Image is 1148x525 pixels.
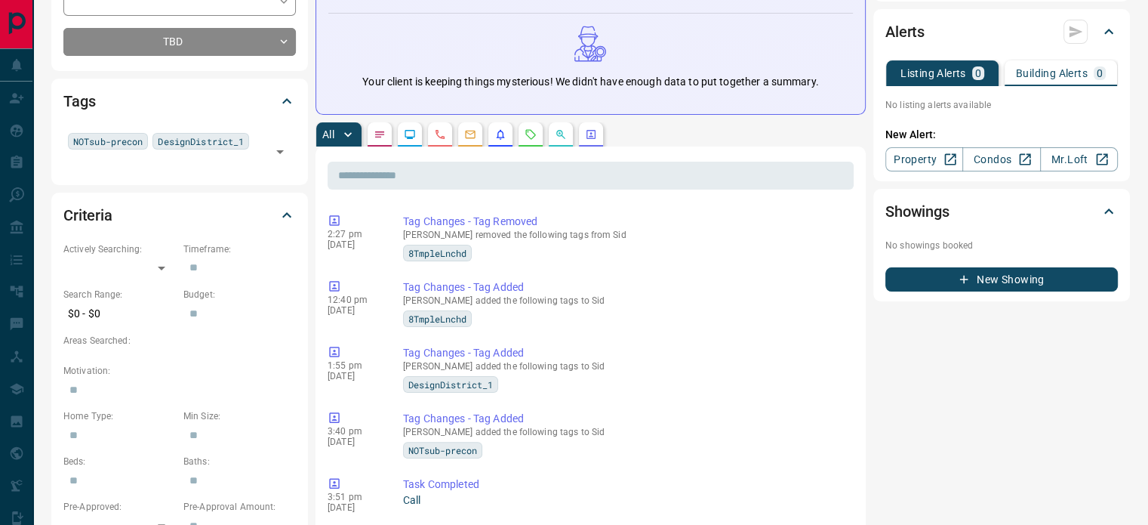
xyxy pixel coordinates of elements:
p: [DATE] [328,371,380,381]
h2: Tags [63,89,95,113]
p: Beds: [63,455,176,468]
p: Tag Changes - Tag Added [403,345,848,361]
p: Tag Changes - Tag Added [403,411,848,427]
p: 12:40 pm [328,295,380,305]
p: 3:40 pm [328,426,380,437]
p: Building Alerts [1016,68,1088,79]
div: Showings [885,193,1118,230]
span: 8TmpleLnchd [408,311,466,326]
p: Pre-Approval Amount: [183,500,296,514]
div: TBD [63,28,296,56]
h2: Criteria [63,203,112,227]
p: Min Size: [183,409,296,423]
p: New Alert: [885,127,1118,143]
span: 8TmpleLnchd [408,246,466,261]
svg: Listing Alerts [494,128,506,141]
p: 2:27 pm [328,229,380,239]
p: Task Completed [403,477,848,493]
p: Actively Searching: [63,242,176,256]
div: Tags [63,83,296,119]
p: Home Type: [63,409,176,423]
span: NOTsub-precon [408,443,477,458]
div: Criteria [63,197,296,233]
button: Open [269,141,291,162]
p: 0 [1097,68,1103,79]
p: Your client is keeping things mysterious! We didn't have enough data to put together a summary. [362,74,818,90]
p: Baths: [183,455,296,468]
svg: Requests [525,128,537,141]
p: [PERSON_NAME] added the following tags to Sid [403,295,848,306]
p: [DATE] [328,437,380,447]
svg: Emails [464,128,476,141]
p: Pre-Approved: [63,500,176,514]
p: 0 [975,68,981,79]
p: Listing Alerts [900,68,966,79]
p: Budget: [183,288,296,301]
p: 1:55 pm [328,360,380,371]
div: Alerts [885,14,1118,50]
h2: Showings [885,199,949,224]
p: [DATE] [328,305,380,316]
span: NOTsub-precon [73,134,143,149]
span: DesignDistrict_1 [158,134,244,149]
p: Tag Changes - Tag Added [403,279,848,295]
svg: Opportunities [555,128,567,141]
p: [PERSON_NAME] added the following tags to Sid [403,361,848,372]
p: Areas Searched: [63,334,296,347]
p: 3:51 pm [328,492,380,502]
p: All [322,129,334,140]
p: Motivation: [63,364,296,378]
p: Timeframe: [183,242,296,256]
p: [DATE] [328,239,380,250]
p: Tag Changes - Tag Removed [403,214,848,230]
svg: Calls [434,128,446,141]
span: DesignDistrict_1 [408,377,493,392]
svg: Agent Actions [585,128,597,141]
a: Mr.Loft [1040,147,1118,171]
svg: Notes [374,128,386,141]
a: Condos [962,147,1040,171]
p: [DATE] [328,502,380,513]
p: No showings booked [885,239,1118,252]
a: Property [885,147,963,171]
p: [PERSON_NAME] added the following tags to Sid [403,427,848,437]
p: Search Range: [63,288,176,301]
button: New Showing [885,267,1118,292]
svg: Lead Browsing Activity [404,128,416,141]
p: No listing alerts available [885,98,1118,112]
p: Call [403,493,848,508]
h2: Alerts [885,20,925,44]
p: [PERSON_NAME] removed the following tags from Sid [403,230,848,240]
p: $0 - $0 [63,301,176,326]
